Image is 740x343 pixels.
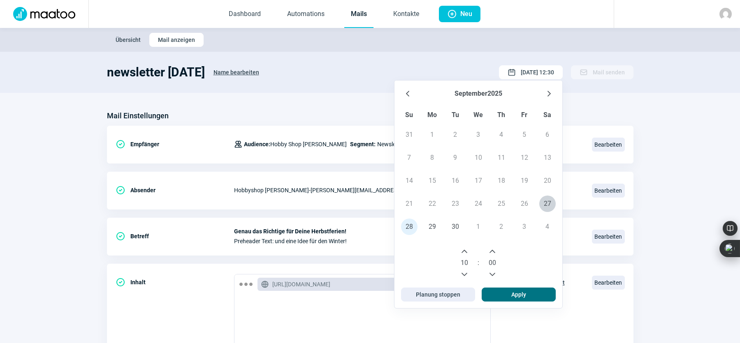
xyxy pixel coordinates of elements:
span: 28 [401,219,418,235]
button: Neu [439,6,480,22]
span: Su [405,111,413,119]
td: 5 [513,123,536,146]
div: Absender [116,182,234,198]
span: 27 [539,196,556,212]
td: 19 [513,169,536,192]
span: Preheader Text: und eine Idee für den Winter! [234,238,582,244]
span: Übersicht [116,33,141,46]
div: Inhalt [116,274,234,290]
span: Neu [460,6,472,22]
span: 00 [489,258,496,268]
img: avatar [719,8,732,20]
span: Bearbeiten [592,184,625,198]
span: Th [497,111,505,119]
td: 25 [490,192,513,215]
span: : [478,258,479,268]
td: 3 [467,123,490,146]
button: Apply [482,288,556,302]
span: [DATE] 12:30 [521,66,554,79]
span: Tu [452,111,459,119]
button: Next Minute [486,245,499,258]
span: We [473,111,483,119]
td: 11 [490,146,513,169]
button: Choose Month [455,87,487,100]
button: Choose Year [487,87,502,100]
td: 21 [398,192,421,215]
div: Hobbyshop [PERSON_NAME] - [PERSON_NAME][EMAIL_ADDRESS][DOMAIN_NAME] [234,182,582,198]
td: 24 [467,192,490,215]
td: 14 [398,169,421,192]
span: Sa [543,111,551,119]
td: 1 [421,123,444,146]
button: Next Month [543,87,556,100]
div: Betreff [116,228,234,244]
span: Genau das Richtige für Deine Herbstferien! [234,228,582,235]
span: Name bearbeiten [213,66,259,79]
td: 17 [467,169,490,192]
td: 7 [398,146,421,169]
td: 1 [467,215,490,238]
td: 16 [444,169,467,192]
td: 18 [490,169,513,192]
span: Segment: [350,139,376,149]
td: 27 [536,192,559,215]
td: 13 [536,146,559,169]
td: 30 [444,215,467,238]
span: 29 [424,219,441,235]
h3: Mail Einstellungen [107,109,169,122]
td: 31 [398,123,421,146]
span: 10 [461,258,468,268]
td: 2 [444,123,467,146]
h1: newsletter [DATE] [107,65,205,80]
span: Apply [511,288,526,301]
button: Übersicht [107,33,149,47]
td: 22 [421,192,444,215]
span: Audience: [244,141,270,147]
button: Previous Hour [458,268,471,281]
td: 2 [490,215,513,238]
td: 4 [536,215,559,238]
span: Mo [427,111,437,119]
span: [URL][DOMAIN_NAME] [272,280,330,288]
td: 20 [536,169,559,192]
div: Choose Date [394,81,562,288]
td: 10 [467,146,490,169]
span: Mail senden [593,66,625,79]
img: Logo [8,7,80,21]
a: Automations [281,1,331,28]
span: Fr [521,111,527,119]
td: 6 [536,123,559,146]
span: Bearbeiten [592,138,625,152]
a: Dashboard [222,1,267,28]
button: Mail senden [571,65,633,79]
td: 26 [513,192,536,215]
a: Kontakte [387,1,426,28]
td: 12 [513,146,536,169]
button: Previous Month [401,87,414,100]
div: Newsletter (24011) [234,136,427,152]
button: Next Hour [458,245,471,258]
span: Bearbeiten [592,276,625,290]
button: Name bearbeiten [205,65,268,80]
td: 3 [513,215,536,238]
button: Previous Minute [486,268,499,281]
a: Mails [344,1,373,28]
td: 9 [444,146,467,169]
td: 23 [444,192,467,215]
td: 15 [421,169,444,192]
button: [DATE] 12:30 [499,65,563,79]
span: Bearbeiten [592,230,625,244]
span: Planung stoppen [416,288,460,301]
div: Empfänger [116,136,234,152]
span: 30 [447,219,464,235]
span: Hobby Shop [PERSON_NAME] [244,139,347,149]
button: Mail anzeigen [149,33,204,47]
td: 8 [421,146,444,169]
span: Mail anzeigen [158,33,195,46]
td: 4 [490,123,513,146]
button: Planung stoppen [401,288,475,302]
td: 28 [398,215,421,238]
td: 29 [421,215,444,238]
